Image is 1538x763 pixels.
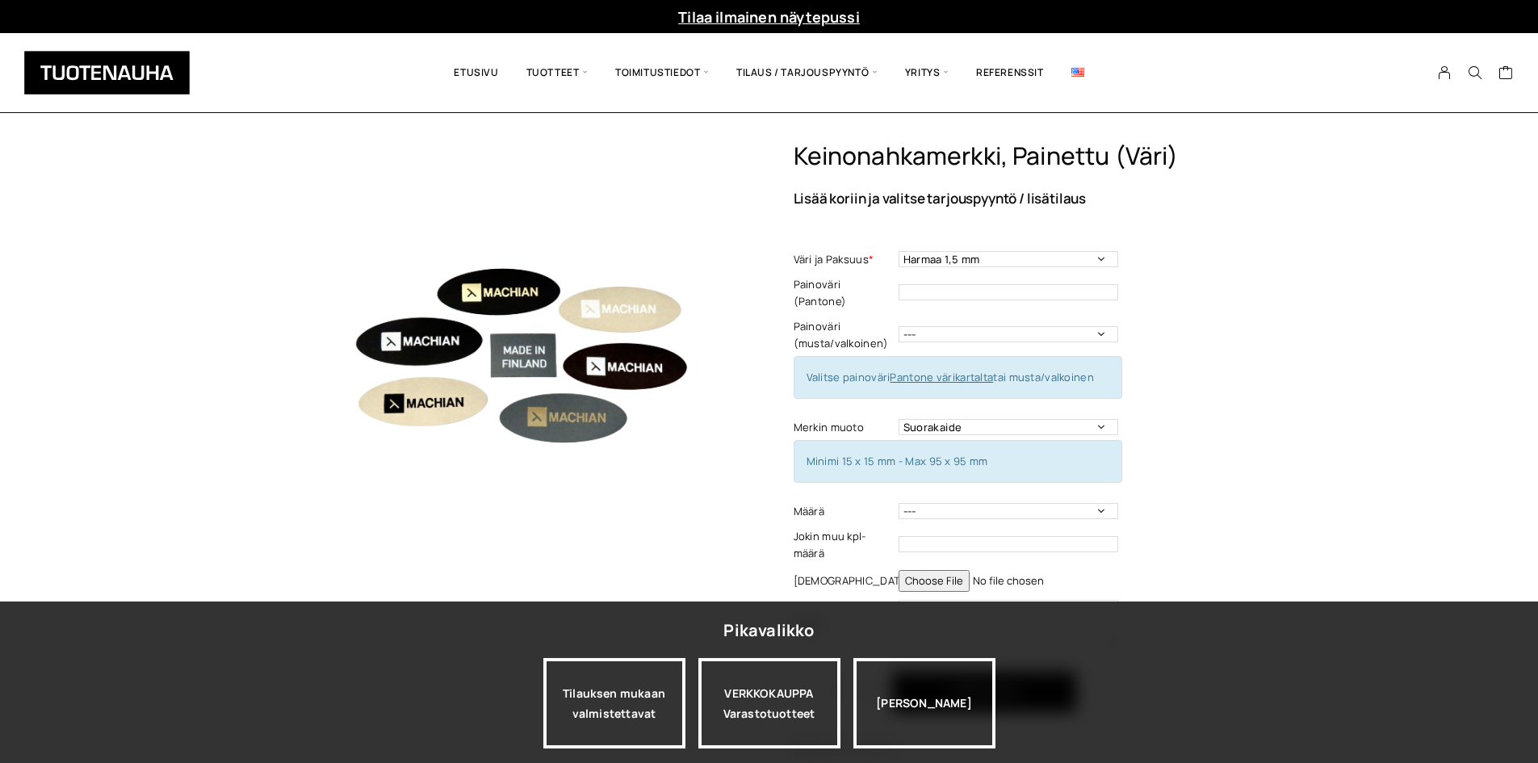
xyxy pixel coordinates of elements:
span: Tuotteet [513,45,601,100]
img: Tuotenauha Oy [24,51,190,94]
a: Tilauksen mukaan valmistettavat [543,658,685,748]
label: Painoväri (Pantone) [794,276,895,310]
a: Referenssit [962,45,1058,100]
a: My Account [1429,65,1460,80]
h1: Keinonahkamerkki, painettu (väri) [794,141,1242,171]
span: Yritys [891,45,962,100]
span: Valitse painoväri tai musta/valkoinen [807,370,1094,384]
p: Lisää koriin ja valitse tarjouspyyntö / lisätilaus [794,191,1242,205]
div: Pikavalikko [723,616,814,645]
label: Painoväri (musta/valkoinen) [794,318,895,352]
span: Toimitustiedot [601,45,723,100]
label: [DEMOGRAPHIC_DATA] [794,572,895,589]
a: Etusivu [440,45,512,100]
label: Jokin muu kpl-määrä [794,528,895,562]
a: Cart [1498,65,1514,84]
img: keinonahkamerkki-painettu-vari [297,141,725,569]
a: Pantone värikartalta [890,370,993,384]
button: Search [1460,65,1490,80]
div: [PERSON_NAME] [853,658,995,748]
label: Merkin muoto [794,419,895,436]
a: VERKKOKAUPPAVarastotuotteet [698,658,840,748]
span: Minimi 15 x 15 mm - Max 95 x 95 mm [807,454,988,468]
label: Väri ja Paksuus [794,251,895,268]
img: English [1071,68,1084,77]
a: Tilaa ilmainen näytepussi [678,7,860,27]
div: VERKKOKAUPPA Varastotuotteet [698,658,840,748]
span: Tilaus / Tarjouspyyntö [723,45,891,100]
label: Määrä [794,503,895,520]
